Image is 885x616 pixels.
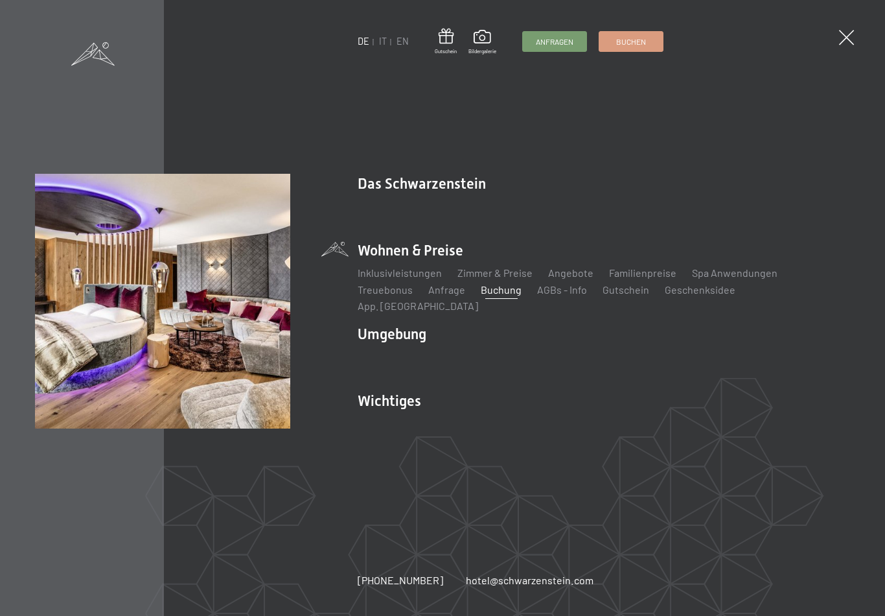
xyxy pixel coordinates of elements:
a: Zimmer & Preise [457,267,533,279]
a: hotel@schwarzenstein.com [466,573,593,587]
a: Gutschein [603,283,649,296]
a: Inklusivleistungen [358,267,442,279]
a: Bildergalerie [468,30,496,54]
span: Buchen [615,36,645,47]
a: Angebote [548,267,593,279]
a: Geschenksidee [665,283,735,296]
a: Anfragen [523,32,586,51]
span: Bildergalerie [468,48,496,55]
a: Anfrage [428,283,465,296]
a: EN [397,36,409,47]
a: Spa Anwendungen [692,267,777,279]
span: [PHONE_NUMBER] [358,574,443,586]
a: AGBs - Info [537,283,587,296]
span: Gutschein [435,48,457,55]
a: DE [358,36,369,47]
a: Familienpreise [609,267,676,279]
a: Buchung [481,283,522,296]
a: IT [379,36,387,47]
a: App. [GEOGRAPHIC_DATA] [358,300,478,312]
span: Anfragen [536,36,573,47]
a: Gutschein [435,29,457,55]
a: Buchen [599,32,662,51]
a: Treuebonus [358,283,413,296]
a: [PHONE_NUMBER] [358,573,443,587]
